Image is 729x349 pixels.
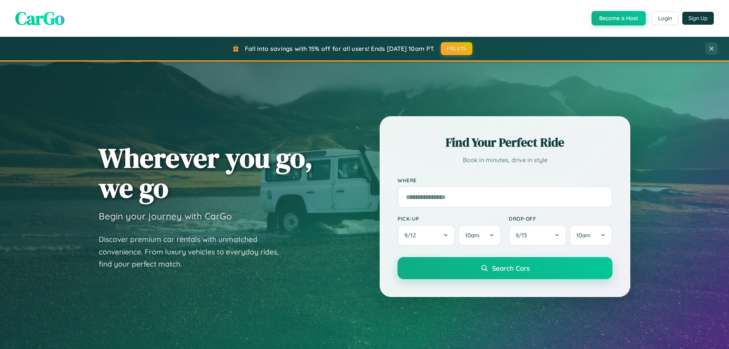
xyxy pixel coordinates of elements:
[458,225,501,246] button: 10am
[465,232,480,239] span: 10am
[441,42,473,55] button: FALL15
[99,233,289,270] p: Discover premium car rentals with unmatched convenience. From luxury vehicles to everyday rides, ...
[15,6,65,31] span: CarGo
[652,11,679,25] button: Login
[398,257,612,279] button: Search Cars
[576,232,591,239] span: 10am
[492,264,530,272] span: Search Cars
[245,45,435,52] span: Fall into savings with 15% off for all users! Ends [DATE] 10am PT.
[398,155,612,166] p: Book in minutes, drive in style
[398,134,612,151] h2: Find Your Perfect Ride
[398,225,455,246] button: 9/12
[398,215,501,222] label: Pick-up
[570,225,612,246] button: 10am
[509,215,612,222] label: Drop-off
[516,232,531,239] span: 9 / 13
[404,232,420,239] span: 9 / 12
[592,11,646,25] button: Become a Host
[99,143,313,203] h1: Wherever you go, we go
[99,210,232,222] h3: Begin your journey with CarGo
[509,225,566,246] button: 9/13
[398,177,612,183] label: Where
[682,12,714,25] button: Sign Up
